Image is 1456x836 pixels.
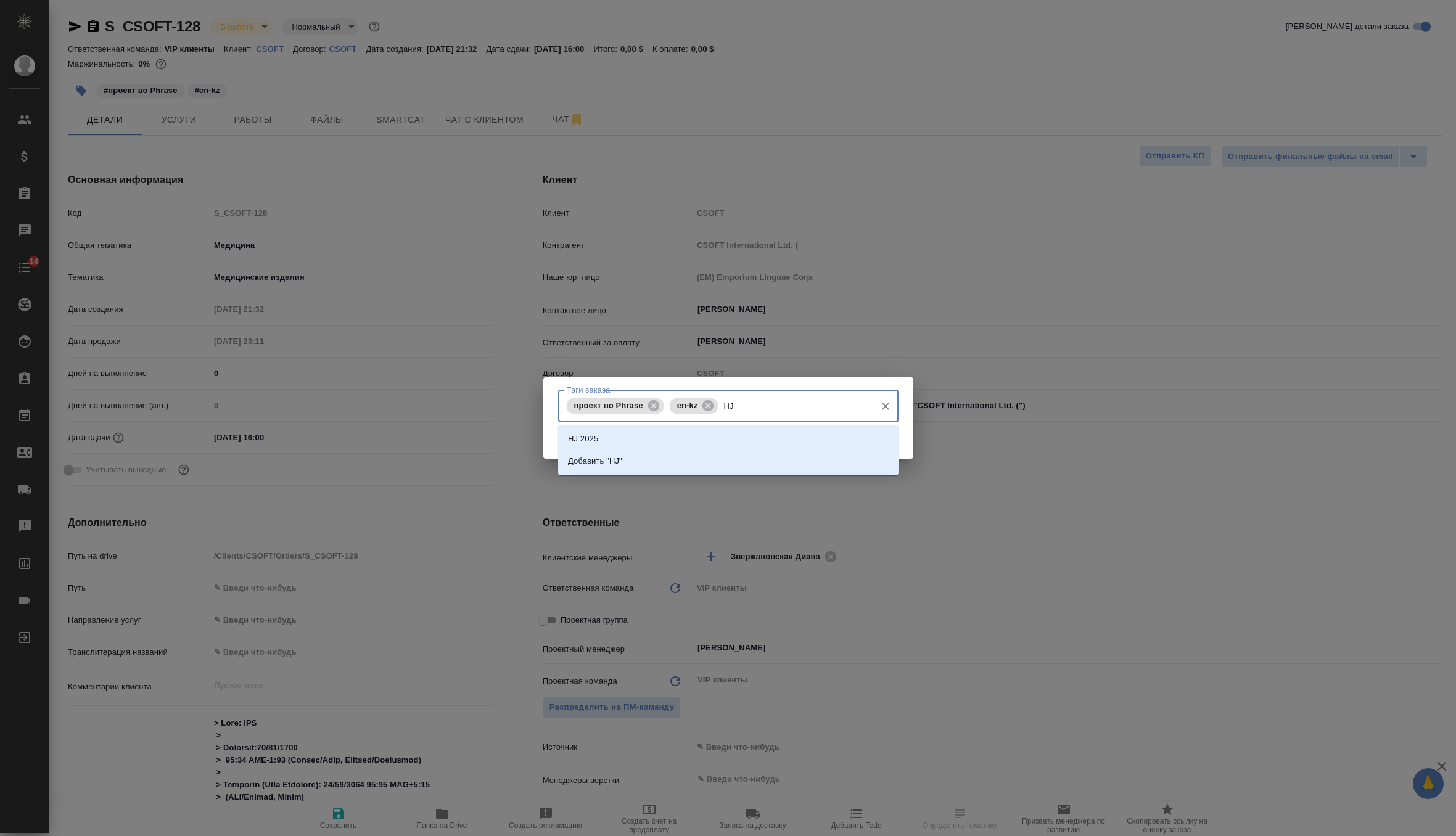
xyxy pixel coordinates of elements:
[670,398,718,414] div: en-kz
[567,401,651,410] span: проект во Phrase
[877,398,894,415] button: Очистить
[567,398,664,414] div: проект во Phrase
[568,455,622,467] p: Добавить "HJ"
[670,401,705,410] span: en-kz
[568,433,598,445] p: HJ 2025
